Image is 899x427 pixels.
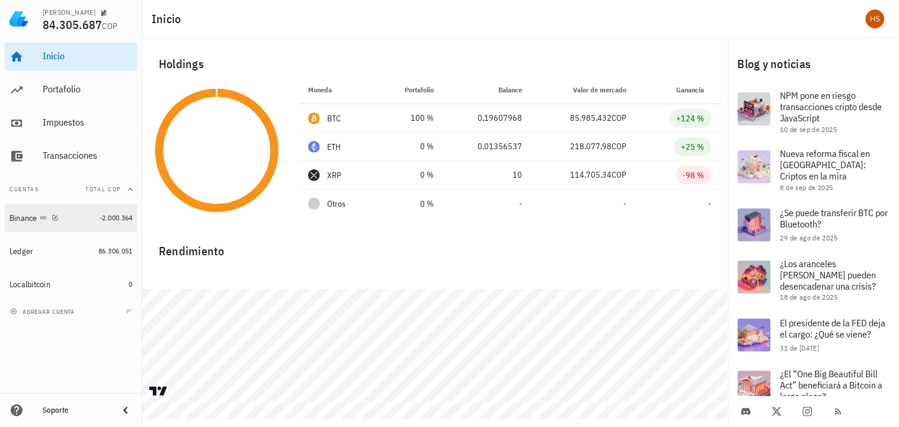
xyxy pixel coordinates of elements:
[327,141,341,153] div: ETH
[5,270,137,298] a: Localbitcoin 0
[728,83,899,141] a: NPM pone en riesgo transacciones cripto desde JavaScript 10 de sep de 2025
[612,113,627,123] span: COP
[682,141,705,153] div: +25 %
[149,45,721,83] div: Holdings
[43,8,95,17] div: [PERSON_NAME]
[780,317,886,340] span: El presidente de la FED deja el cargo: ¿Qué se viene?
[5,142,137,171] a: Transacciones
[5,175,137,204] button: CuentasTotal COP
[43,406,109,415] div: Soporte
[12,308,75,316] span: agregar cuenta
[386,140,434,153] div: 0 %
[728,361,899,419] a: ¿El “One Big Beautiful Bill Act” beneficiará a Bitcoin a largo plazo?
[780,293,838,301] span: 18 de ago de 2025
[43,17,103,33] span: 84.305.687
[85,185,121,193] span: Total COP
[780,258,876,292] span: ¿Los aranceles [PERSON_NAME] pueden desencadenar una crisis?
[453,169,523,181] div: 10
[386,198,434,210] div: 0 %
[129,280,133,288] span: 0
[43,84,133,95] div: Portafolio
[571,169,612,180] span: 114.705,34
[780,207,888,230] span: ¿Se puede transferir BTC por Bluetooth?
[709,198,712,209] span: -
[728,251,899,309] a: ¿Los aranceles [PERSON_NAME] pueden desencadenar una crisis? 18 de ago de 2025
[780,343,820,352] span: 31 de [DATE]
[308,113,320,124] div: BTC-icon
[780,147,871,182] span: Nueva reforma fiscal en [GEOGRAPHIC_DATA]: Criptos en la mira
[5,76,137,104] a: Portafolio
[43,117,133,128] div: Impuestos
[327,198,345,210] span: Otros
[377,76,444,104] th: Portafolio
[7,306,80,317] button: agregar cuenta
[152,9,186,28] h1: Inicio
[612,141,627,152] span: COP
[98,246,133,255] span: 86.306.051
[308,141,320,153] div: ETH-icon
[780,125,837,134] span: 10 de sep de 2025
[9,280,50,290] div: Localbitcoin
[386,112,434,124] div: 100 %
[103,21,118,31] span: COP
[308,169,320,181] div: XRP-icon
[728,309,899,361] a: El presidente de la FED deja el cargo: ¿Qué se viene? 31 de [DATE]
[728,141,899,199] a: Nueva reforma fiscal en [GEOGRAPHIC_DATA]: Criptos en la mira 8 de sep de 2025
[5,204,137,232] a: Binance -2.000.364
[728,199,899,251] a: ¿Se puede transferir BTC por Bluetooth? 29 de ago de 2025
[5,43,137,71] a: Inicio
[780,89,882,124] span: NPM pone en riesgo transacciones cripto desde JavaScript
[9,213,37,223] div: Binance
[519,198,522,209] span: -
[299,76,377,104] th: Moneda
[532,76,636,104] th: Valor de mercado
[100,213,133,222] span: -2.000.364
[728,45,899,83] div: Blog y noticias
[571,113,612,123] span: 85.985.432
[444,76,532,104] th: Balance
[327,113,341,124] div: BTC
[677,85,712,94] span: Ganancia
[9,246,34,256] div: Ledger
[780,233,838,242] span: 29 de ago de 2025
[5,109,137,137] a: Impuestos
[9,9,28,28] img: LedgiFi
[571,141,612,152] span: 218.077,98
[683,169,705,181] div: -98 %
[148,386,169,397] a: Charting by TradingView
[453,140,523,153] div: 0,01356537
[43,50,133,62] div: Inicio
[624,198,627,209] span: -
[43,150,133,161] div: Transacciones
[149,232,721,261] div: Rendimiento
[327,169,342,181] div: XRP
[780,368,883,402] span: ¿El “One Big Beautiful Bill Act” beneficiará a Bitcoin a largo plazo?
[866,9,885,28] div: avatar
[453,112,523,124] div: 0,19607968
[677,113,705,124] div: +124 %
[386,169,434,181] div: 0 %
[612,169,627,180] span: COP
[5,237,137,265] a: Ledger 86.306.051
[780,183,833,192] span: 8 de sep de 2025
